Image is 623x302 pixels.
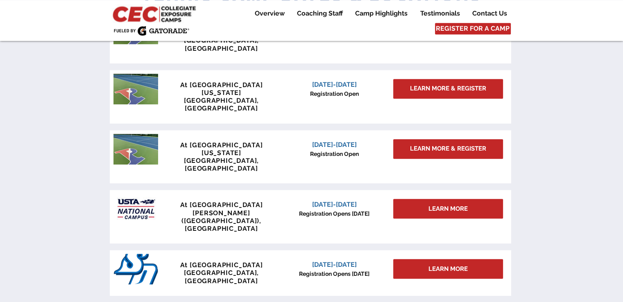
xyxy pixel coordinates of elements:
span: LEARN MORE [428,205,468,213]
a: Testimonials [414,9,466,18]
span: Registration Open [310,90,359,97]
span: At [GEOGRAPHIC_DATA] [180,261,263,269]
a: Camp Highlights [349,9,414,18]
span: At [GEOGRAPHIC_DATA][US_STATE] [180,141,263,157]
img: San_Diego_Toreros_logo.png [113,254,158,284]
span: Registration Open [310,151,359,157]
p: Overview [251,9,289,18]
span: At [GEOGRAPHIC_DATA] [180,201,263,209]
span: At [GEOGRAPHIC_DATA][US_STATE] [180,81,263,97]
div: LEARN MORE [393,259,503,279]
div: LEARN MORE [393,199,503,219]
span: [DATE]-[DATE] [312,261,357,268]
span: LEARN MORE & REGISTER [410,84,486,93]
p: Coaching Staff [293,9,347,18]
img: CEC Logo Primary_edited.jpg [111,4,199,23]
img: penn tennis courts with logo.jpeg [113,74,158,104]
a: LEARN MORE & REGISTER [393,79,503,99]
img: penn tennis courts with logo.jpeg [113,134,158,165]
span: LEARN MORE & REGISTER [410,144,486,153]
p: Contact Us [468,9,511,18]
a: REGISTER FOR A CAMP [435,23,511,34]
span: Registration Opens [DATE] [299,210,369,217]
img: Fueled by Gatorade.png [113,26,189,36]
p: Testimonials [416,9,464,18]
span: [DATE]-[DATE] [312,201,357,208]
span: [DATE]-[DATE] [312,141,357,149]
img: USTA Campus image_edited.jpg [113,194,158,224]
span: LEARN MORE [428,265,468,273]
span: Registration Opens [DATE] [299,270,369,277]
span: [GEOGRAPHIC_DATA], [GEOGRAPHIC_DATA] [184,36,259,52]
span: [GEOGRAPHIC_DATA], [GEOGRAPHIC_DATA] [184,157,259,172]
span: REGISTER FOR A CAMP [436,24,510,33]
span: [PERSON_NAME] ([GEOGRAPHIC_DATA]), [GEOGRAPHIC_DATA] [181,209,261,232]
p: Camp Highlights [351,9,412,18]
a: Contact Us [466,9,513,18]
span: [GEOGRAPHIC_DATA], [GEOGRAPHIC_DATA] [184,97,259,112]
span: [GEOGRAPHIC_DATA], [GEOGRAPHIC_DATA] [184,269,259,284]
a: Coaching Staff [291,9,349,18]
a: LEARN MORE & REGISTER [393,139,503,159]
a: Overview [249,9,290,18]
span: [DATE]-[DATE] [312,81,357,88]
nav: Site [242,9,513,18]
